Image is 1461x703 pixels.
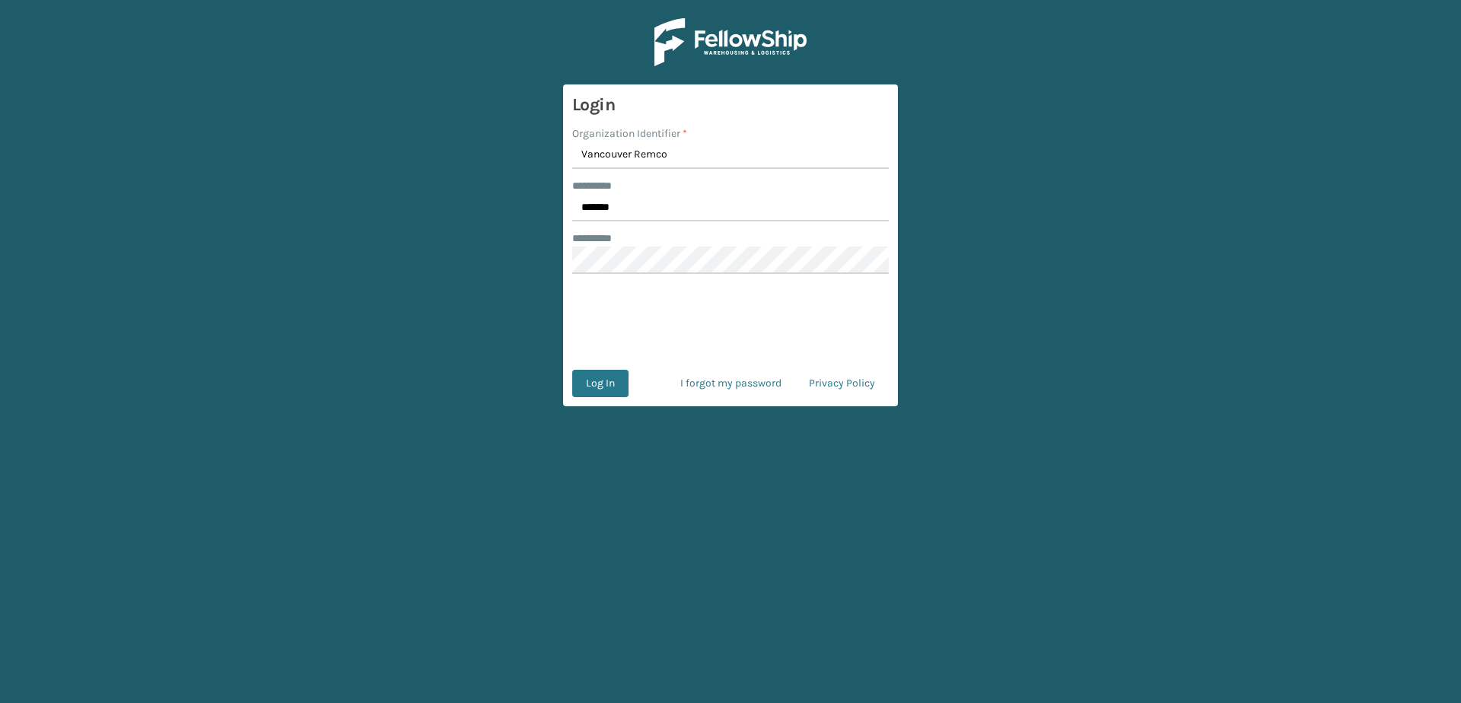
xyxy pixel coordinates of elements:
[667,370,795,397] a: I forgot my password
[615,292,846,351] iframe: reCAPTCHA
[572,370,629,397] button: Log In
[572,126,687,142] label: Organization Identifier
[572,94,889,116] h3: Login
[654,18,807,66] img: Logo
[795,370,889,397] a: Privacy Policy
